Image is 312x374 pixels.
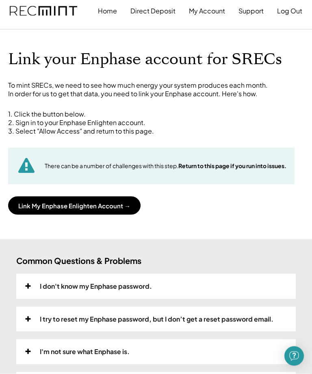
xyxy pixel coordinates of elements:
div: Open Intercom Messenger [284,346,304,366]
h1: Link your Enphase account for SRECs [8,50,304,69]
button: Direct Deposit [130,3,175,19]
strong: Return to this page if you run into issues. [178,162,286,169]
button: My Account [189,3,225,19]
div: 1. Click the button below. 2. Sign in to your Enphase Enlighten account. 3. Select "Allow Access"... [8,110,304,135]
div: I don't know my Enphase password. [40,282,152,291]
button: Log Out [277,3,302,19]
button: Home [98,3,117,19]
button: Support [238,3,264,19]
h3: Common Questions & Problems [16,255,141,266]
img: recmint-logotype%403x.png [10,6,77,16]
button: Link My Enphase Enlighten Account → [8,197,141,215]
div: To mint SRECs, we need to see how much energy your system produces each month. In order for us to... [8,81,304,98]
div: I'm not sure what Enphase is. [40,348,130,356]
div: There can be a number of challenges with this step. [45,162,286,170]
div: I try to reset my Enphase password, but I don’t get a reset password email. [40,315,273,324]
